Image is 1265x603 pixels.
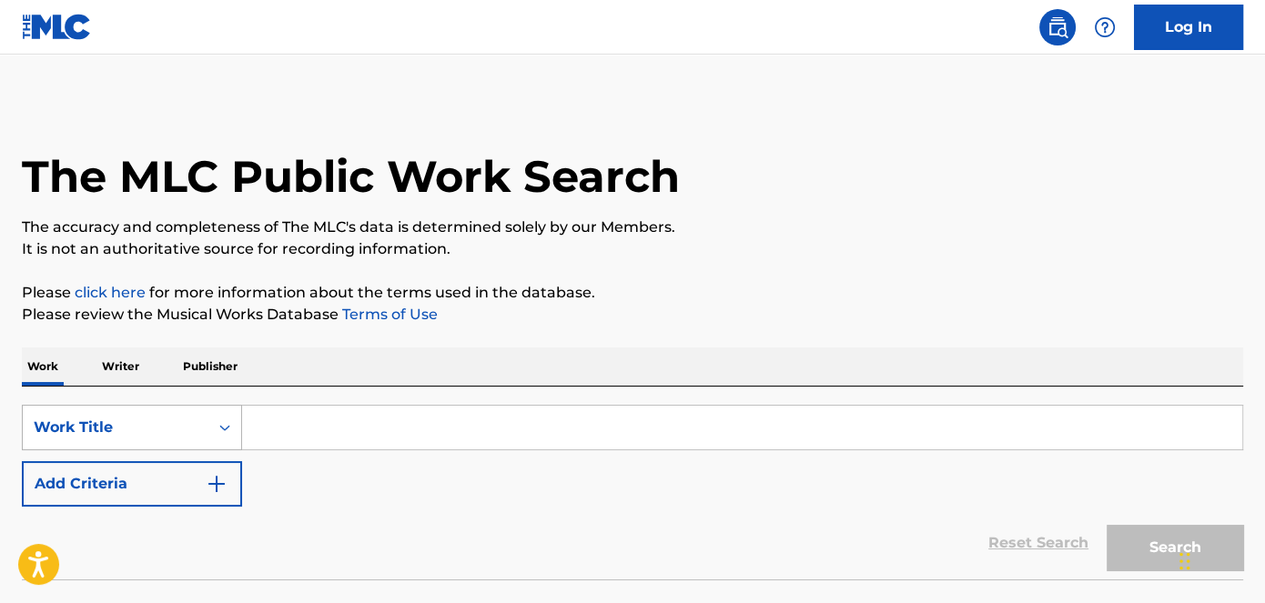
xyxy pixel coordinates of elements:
[1134,5,1243,50] a: Log In
[22,405,1243,579] form: Search Form
[1087,9,1123,45] div: Help
[1179,534,1190,588] div: Drag
[1174,516,1265,603] iframe: Chat Widget
[96,347,145,386] p: Writer
[22,14,92,40] img: MLC Logo
[34,417,197,438] div: Work Title
[177,347,243,386] p: Publisher
[1094,16,1116,38] img: help
[22,282,1243,304] p: Please for more information about the terms used in the database.
[22,216,1243,238] p: The accuracy and completeness of The MLC's data is determined solely by our Members.
[75,284,146,301] a: click here
[22,347,64,386] p: Work
[22,149,680,204] h1: The MLC Public Work Search
[22,238,1243,260] p: It is not an authoritative source for recording information.
[22,304,1243,326] p: Please review the Musical Works Database
[22,461,242,507] button: Add Criteria
[1039,9,1076,45] a: Public Search
[1047,16,1068,38] img: search
[206,473,228,495] img: 9d2ae6d4665cec9f34b9.svg
[339,306,438,323] a: Terms of Use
